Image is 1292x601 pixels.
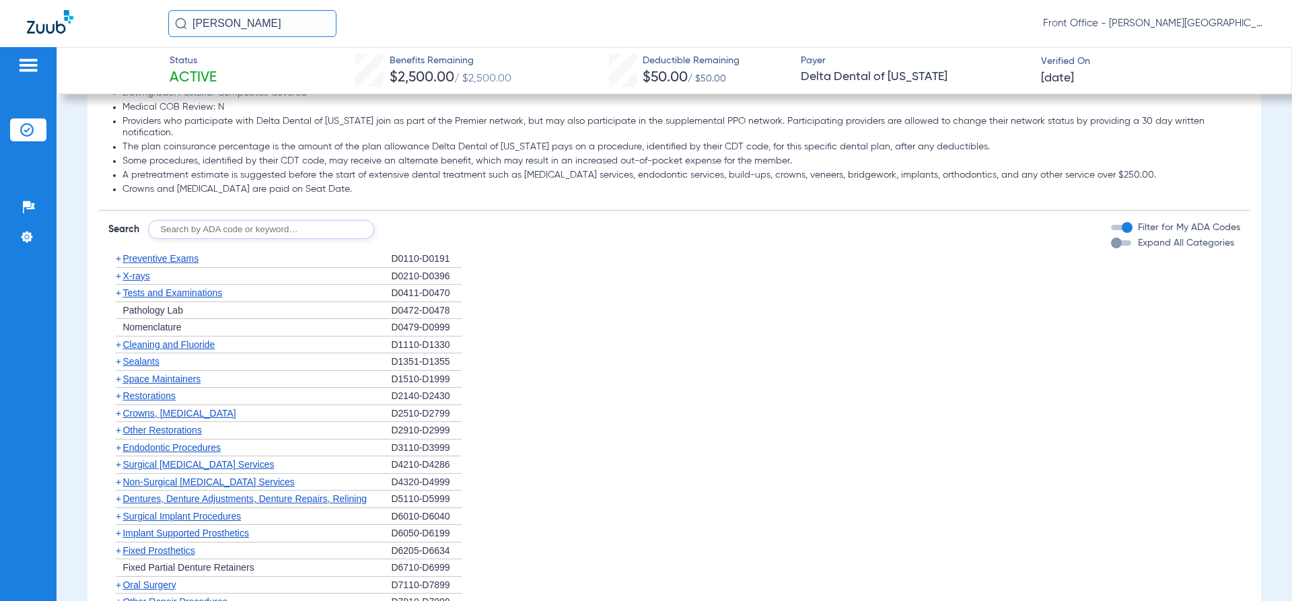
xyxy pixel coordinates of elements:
[122,155,1240,168] li: Some procedures, identified by their CDT code, may receive an alternate benefit, which may result...
[122,408,236,419] span: Crowns, [MEDICAL_DATA]
[643,71,688,85] span: $50.00
[168,10,336,37] input: Search for patients
[391,474,462,491] div: D4320-D4999
[643,54,740,68] span: Deductible Remaining
[391,525,462,542] div: D6050-D6199
[391,559,462,577] div: D6710-D6999
[122,170,1240,182] li: A pretreatment estimate is suggested before the start of extensive dental treatment such as [MEDI...
[390,54,511,68] span: Benefits Remaining
[391,405,462,423] div: D2510-D2799
[391,542,462,560] div: D6205-D6634
[122,356,159,367] span: Sealants
[391,353,462,371] div: D1351-D1355
[116,459,121,470] span: +
[391,250,462,268] div: D0110-D0191
[122,253,199,264] span: Preventive Exams
[122,493,367,504] span: Dentures, Denture Adjustments, Denture Repairs, Relining
[391,577,462,594] div: D7110-D7899
[170,69,217,87] span: Active
[391,491,462,508] div: D5110-D5999
[175,17,187,30] img: Search Icon
[391,337,462,354] div: D1110-D1330
[391,456,462,474] div: D4210-D4286
[122,579,176,590] span: Oral Surgery
[122,442,221,453] span: Endodontic Procedures
[122,528,249,538] span: Implant Supported Prosthetics
[801,54,1030,68] span: Payer
[122,184,1240,196] li: Crowns and [MEDICAL_DATA] are paid on Seat Date.
[1225,536,1292,601] iframe: Chat Widget
[116,545,121,556] span: +
[116,442,121,453] span: +
[116,511,121,522] span: +
[391,285,462,302] div: D0411-D0470
[122,305,183,316] span: Pathology Lab
[116,374,121,384] span: +
[454,73,511,84] span: / $2,500.00
[116,253,121,264] span: +
[122,545,194,556] span: Fixed Prosthetics
[122,116,1240,139] li: Providers who participate with Delta Dental of [US_STATE] join as part of the Premier network, bu...
[391,508,462,526] div: D6010-D6040
[116,408,121,419] span: +
[116,271,121,281] span: +
[391,268,462,285] div: D0210-D0396
[122,141,1240,153] li: The plan coinsurance percentage is the amount of the plan allowance Delta Dental of [US_STATE] pa...
[1043,17,1265,30] span: Front Office - [PERSON_NAME][GEOGRAPHIC_DATA] Dental Care
[170,54,217,68] span: Status
[17,57,39,73] img: hamburger-icon
[122,322,181,332] span: Nomenclature
[391,319,462,337] div: D0479-D0999
[108,223,139,236] span: Search
[1135,221,1240,235] label: Filter for My ADA Codes
[391,302,462,320] div: D0472-D0478
[122,287,222,298] span: Tests and Examinations
[391,388,462,405] div: D2140-D2430
[148,220,374,239] input: Search by ADA code or keyword…
[27,10,73,34] img: Zuub Logo
[116,528,121,538] span: +
[122,390,176,401] span: Restorations
[116,493,121,504] span: +
[1041,70,1074,87] span: [DATE]
[122,339,215,350] span: Cleaning and Fluoride
[116,339,121,350] span: +
[688,74,726,83] span: / $50.00
[116,390,121,401] span: +
[116,476,121,487] span: +
[122,511,241,522] span: Surgical Implant Procedures
[116,425,121,435] span: +
[122,102,1240,114] li: Medical COB Review: N
[116,356,121,367] span: +
[1041,55,1270,69] span: Verified On
[391,422,462,439] div: D2910-D2999
[122,271,149,281] span: X-rays
[390,71,454,85] span: $2,500.00
[122,562,254,573] span: Fixed Partial Denture Retainers
[122,476,294,487] span: Non-Surgical [MEDICAL_DATA] Services
[116,579,121,590] span: +
[1138,238,1234,248] span: Expand All Categories
[116,287,121,298] span: +
[801,69,1030,85] span: Delta Dental of [US_STATE]
[391,371,462,388] div: D1510-D1999
[122,425,202,435] span: Other Restorations
[122,459,274,470] span: Surgical [MEDICAL_DATA] Services
[391,439,462,457] div: D3110-D3999
[122,374,201,384] span: Space Maintainers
